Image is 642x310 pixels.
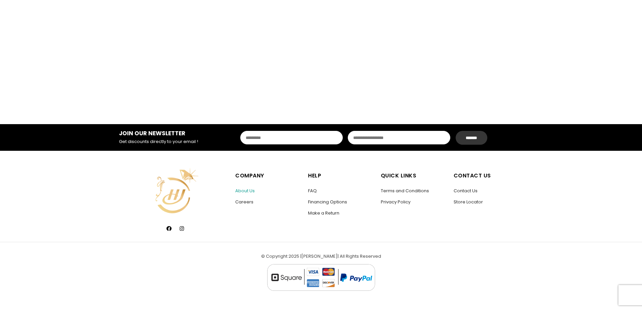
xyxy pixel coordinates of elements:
strong: JOIN OUR NEWSLETTER [119,129,185,137]
a: [PERSON_NAME] [301,253,338,259]
a: Financing Options [308,199,347,205]
a: About Us [235,188,255,194]
img: HJiconWeb-05 [149,164,202,218]
a: Store Locator [454,199,483,205]
h5: Quick Links [381,171,447,180]
a: Careers [235,199,253,205]
p: Get discounts directly to your email ! [119,138,211,146]
img: logo_footer [267,264,375,291]
a: Contact Us [454,188,478,194]
a: Terms and Conditions [381,188,429,194]
div: © Copyright 2025 | | All Rights Reserved [119,253,523,300]
h5: Contact Us [454,171,520,180]
a: Privacy Policy [381,199,410,205]
a: Make a Return [308,210,339,216]
h5: Help [308,171,374,180]
h5: Company [235,171,301,180]
a: FAQ [308,188,317,194]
